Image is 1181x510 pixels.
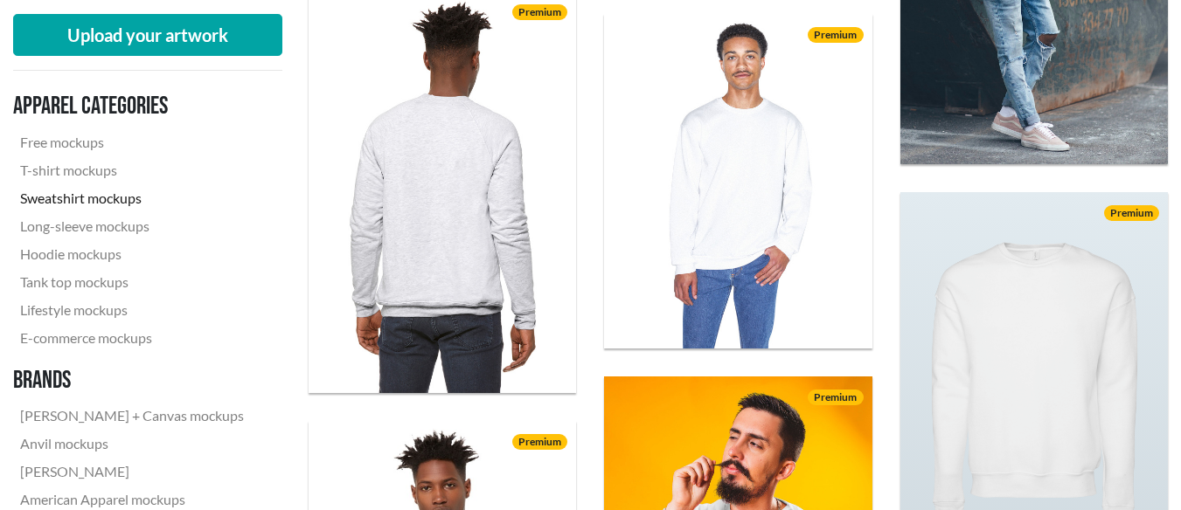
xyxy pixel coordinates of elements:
a: Anvil mockups [13,430,251,458]
button: Upload your artwork [13,14,282,56]
a: [PERSON_NAME] + Canvas mockups [13,402,251,430]
img: dark haired male model wearing a white American Apparel 496 crew neck sweatshirt [604,14,872,348]
a: E-commerce mockups [13,324,251,352]
h3: Apparel categories [13,92,251,121]
span: Premium [512,4,567,20]
span: Premium [1104,205,1159,221]
a: Long-sleeve mockups [13,212,251,240]
a: Sweatshirt mockups [13,184,251,212]
a: T-shirt mockups [13,156,251,184]
a: [PERSON_NAME] [13,458,251,486]
a: Free mockups [13,128,251,156]
span: Premium [808,27,863,43]
span: Premium [808,389,863,405]
a: Tank top mockups [13,268,251,296]
h3: Brands [13,366,251,396]
span: Premium [512,434,567,450]
a: Lifestyle mockups [13,296,251,324]
a: Hoodie mockups [13,240,251,268]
